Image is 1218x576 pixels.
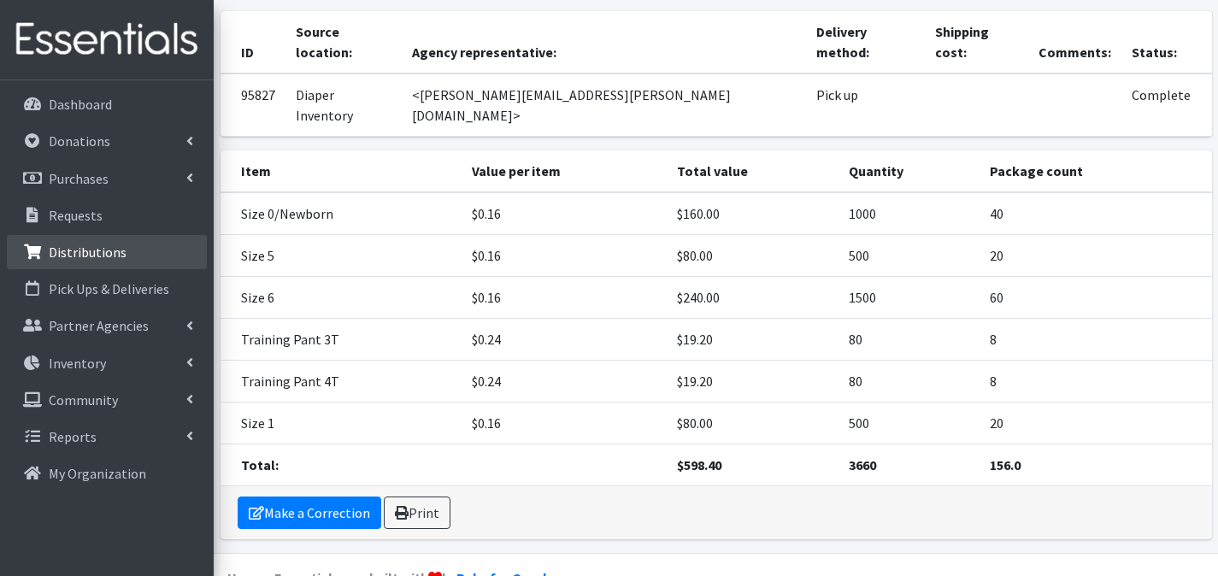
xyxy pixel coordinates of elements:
td: 80 [838,361,980,403]
td: $19.20 [667,319,838,361]
p: Dashboard [49,96,112,113]
a: Inventory [7,346,207,380]
a: Donations [7,124,207,158]
td: $19.20 [667,361,838,403]
p: Community [49,391,118,408]
p: Purchases [49,170,109,187]
td: Complete [1121,73,1211,137]
td: Size 0/Newborn [221,192,462,235]
td: 40 [980,192,1212,235]
a: Reports [7,420,207,454]
td: $0.16 [462,192,667,235]
strong: $598.40 [677,456,721,473]
th: Agency representative: [402,11,805,73]
td: Size 1 [221,403,462,444]
td: 95827 [221,73,285,137]
td: $160.00 [667,192,838,235]
th: Item [221,150,462,192]
th: Total value [667,150,838,192]
th: Package count [980,150,1212,192]
td: 1500 [838,277,980,319]
td: $240.00 [667,277,838,319]
a: Distributions [7,235,207,269]
td: Training Pant 4T [221,361,462,403]
th: ID [221,11,285,73]
td: 60 [980,277,1212,319]
strong: 156.0 [990,456,1021,473]
td: $0.16 [462,403,667,444]
th: Delivery method: [806,11,925,73]
strong: 3660 [849,456,876,473]
td: 80 [838,319,980,361]
td: $80.00 [667,235,838,277]
td: Size 6 [221,277,462,319]
td: <[PERSON_NAME][EMAIL_ADDRESS][PERSON_NAME][DOMAIN_NAME]> [402,73,805,137]
p: Pick Ups & Deliveries [49,280,169,297]
a: My Organization [7,456,207,491]
td: $0.16 [462,235,667,277]
a: Community [7,383,207,417]
td: $0.24 [462,361,667,403]
td: 8 [980,319,1212,361]
td: 500 [838,403,980,444]
a: Partner Agencies [7,309,207,343]
td: 8 [980,361,1212,403]
td: 1000 [838,192,980,235]
a: Requests [7,198,207,232]
p: Partner Agencies [49,317,149,334]
p: Inventory [49,355,106,372]
a: Dashboard [7,87,207,121]
td: $80.00 [667,403,838,444]
th: Comments: [1028,11,1121,73]
td: Pick up [806,73,925,137]
td: 20 [980,235,1212,277]
td: $0.16 [462,277,667,319]
p: Donations [49,132,110,150]
p: Distributions [49,244,127,261]
p: Reports [49,428,97,445]
th: Status: [1121,11,1211,73]
td: Training Pant 3T [221,319,462,361]
strong: Total: [241,456,279,473]
td: $0.24 [462,319,667,361]
a: Make a Correction [238,497,381,529]
a: Purchases [7,162,207,196]
th: Quantity [838,150,980,192]
p: My Organization [49,465,146,482]
td: Diaper Inventory [285,73,403,137]
td: 500 [838,235,980,277]
th: Shipping cost: [925,11,1028,73]
td: Size 5 [221,235,462,277]
td: 20 [980,403,1212,444]
p: Requests [49,207,103,224]
th: Value per item [462,150,667,192]
img: HumanEssentials [7,11,207,68]
a: Print [384,497,450,529]
a: Pick Ups & Deliveries [7,272,207,306]
th: Source location: [285,11,403,73]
